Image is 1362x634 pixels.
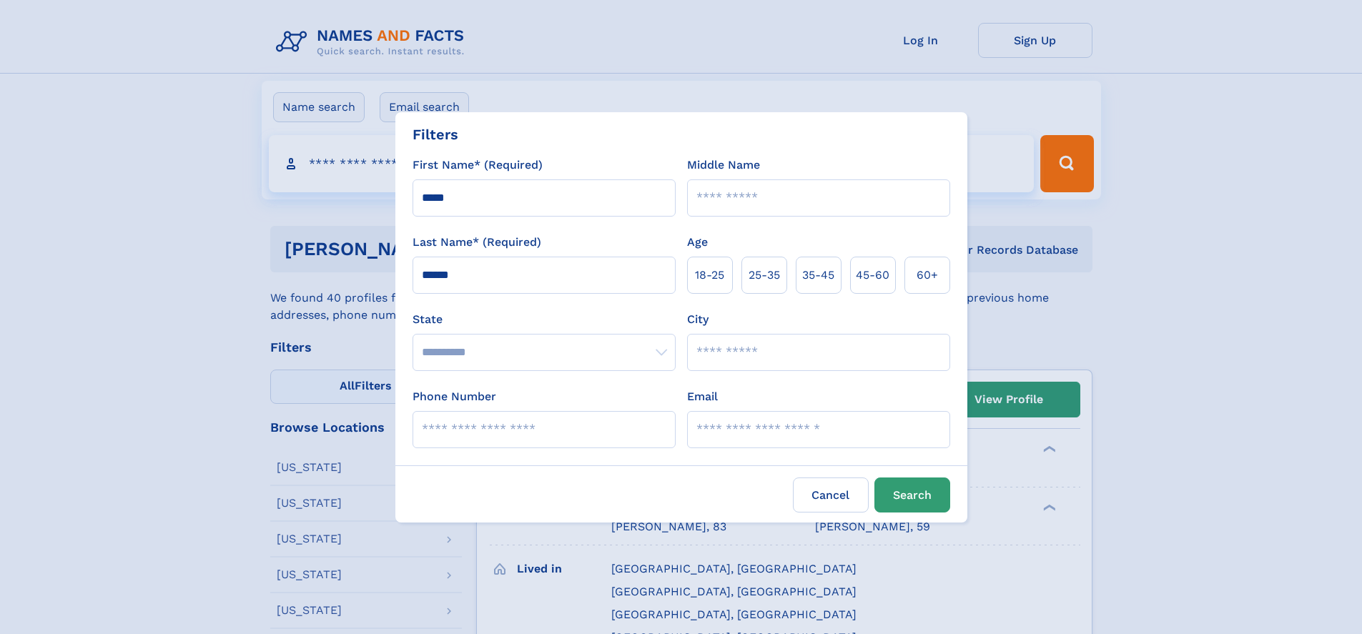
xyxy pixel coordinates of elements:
[749,267,780,284] span: 25‑35
[687,388,718,405] label: Email
[413,388,496,405] label: Phone Number
[687,157,760,174] label: Middle Name
[413,234,541,251] label: Last Name* (Required)
[687,311,709,328] label: City
[413,311,676,328] label: State
[917,267,938,284] span: 60+
[413,157,543,174] label: First Name* (Required)
[856,267,889,284] span: 45‑60
[874,477,950,512] button: Search
[802,267,834,284] span: 35‑45
[695,267,724,284] span: 18‑25
[413,124,458,145] div: Filters
[687,234,708,251] label: Age
[793,477,869,512] label: Cancel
